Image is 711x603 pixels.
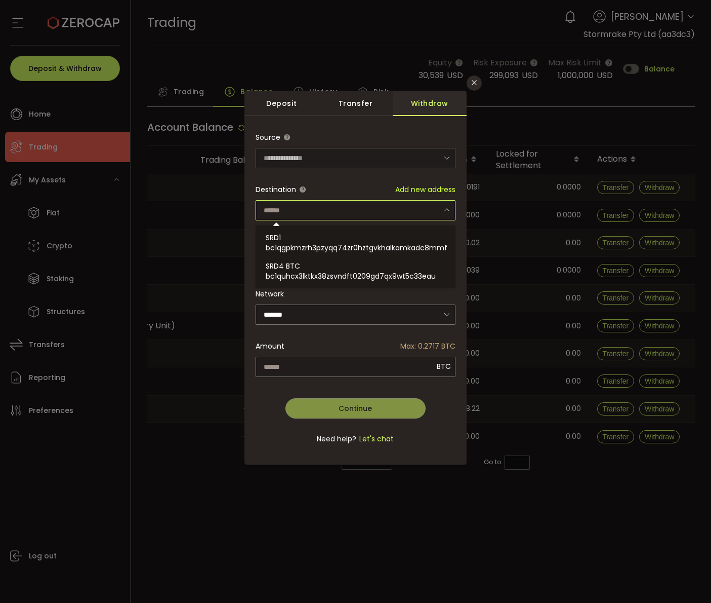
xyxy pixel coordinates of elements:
span: Max: 0.2717 BTC [400,336,455,356]
span: SRD4 BTC [266,261,300,271]
span: SRD1 [266,233,281,243]
div: Deposit [244,91,318,116]
div: dialog [244,91,467,465]
div: Withdraw [393,91,467,116]
span: BTC [437,361,451,371]
span: Amount [256,336,284,356]
span: Continue [339,403,372,413]
span: Source [256,127,280,147]
label: Network [256,289,284,299]
span: Let's chat [356,434,394,444]
iframe: Chat Widget [660,554,711,603]
span: Destination [256,184,296,195]
span: bc1quhcx3lktkx38zsvndft0209gd7qx9wt5c33eau [266,271,436,281]
button: Continue [285,398,426,419]
span: bc1qgpkmzrh3pzyqq74zr0hztgvkhalkamkadc8mmf [266,243,447,253]
span: Need help? [317,434,356,444]
div: Transfer [318,91,392,116]
span: Add new address [395,184,455,195]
